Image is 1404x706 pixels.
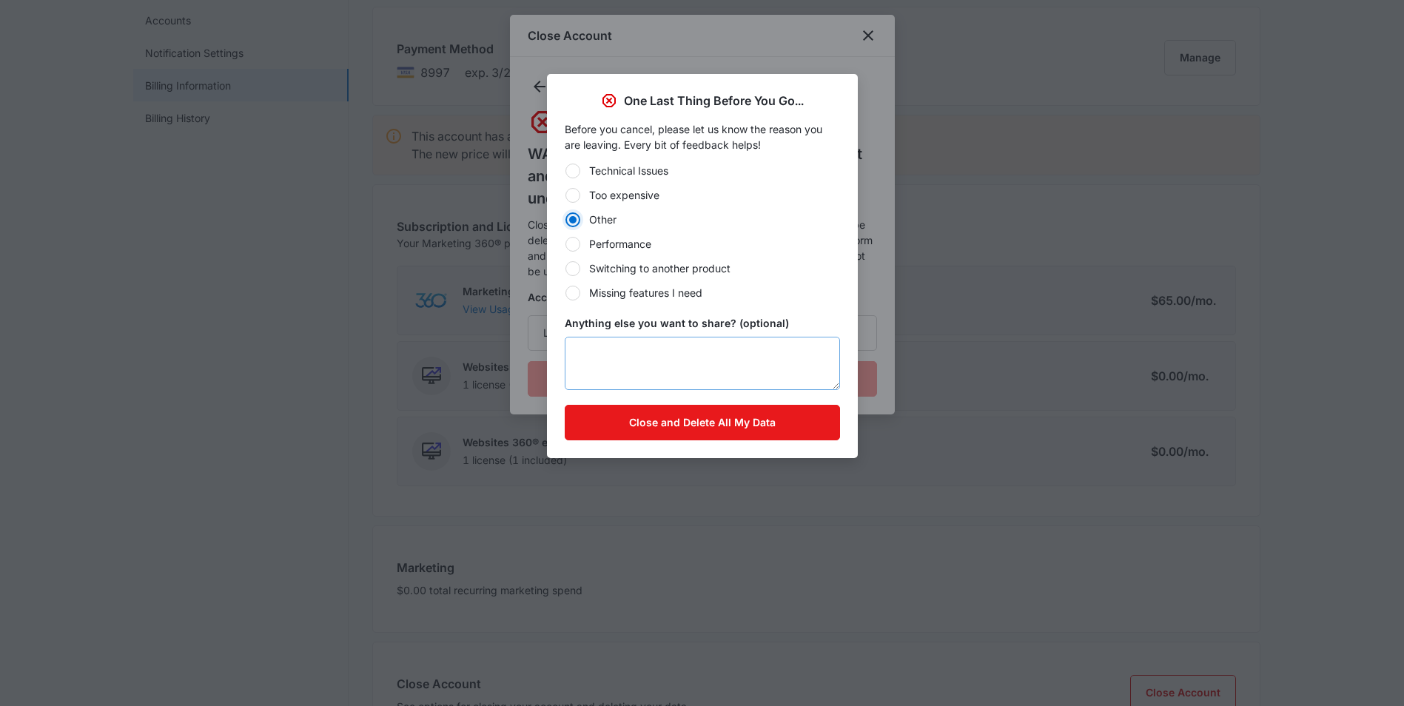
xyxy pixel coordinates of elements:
[589,212,617,227] div: Other
[624,92,804,110] p: One Last Thing Before You Go...
[565,121,840,152] p: Before you cancel, please let us know the reason you are leaving. Every bit of feedback helps!
[589,163,668,178] div: Technical Issues
[565,405,840,440] button: Close and Delete All My Data
[589,187,659,203] div: Too expensive
[589,260,730,276] div: Switching to another product
[589,285,702,300] div: Missing features I need
[589,236,651,252] div: Performance
[565,315,840,331] label: Anything else you want to share? (optional)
